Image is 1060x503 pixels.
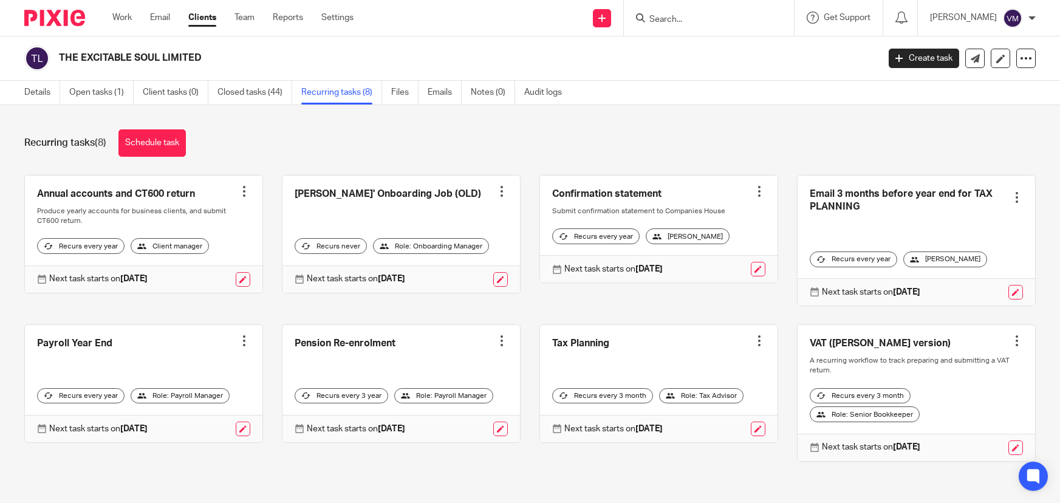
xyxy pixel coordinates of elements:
strong: [DATE] [893,288,920,296]
div: Recurs every 3 month [810,388,911,404]
p: Next task starts on [564,423,663,435]
img: Pixie [24,10,85,26]
a: Files [391,81,419,104]
div: Recurs every 3 month [552,388,653,404]
div: Role: Tax Advisor [659,388,744,404]
a: Client tasks (0) [143,81,208,104]
p: Next task starts on [307,423,405,435]
a: Create task [889,49,959,68]
strong: [DATE] [635,425,663,433]
span: Get Support [824,13,870,22]
div: Role: Payroll Manager [131,388,230,404]
strong: [DATE] [120,425,148,433]
p: Next task starts on [49,423,148,435]
p: Next task starts on [307,273,405,285]
div: [PERSON_NAME] [903,251,987,267]
a: Work [112,12,132,24]
h1: Recurring tasks [24,137,106,149]
a: Recurring tasks (8) [301,81,382,104]
div: Role: Onboarding Manager [373,238,489,254]
a: Reports [273,12,303,24]
a: Emails [428,81,462,104]
a: Email [150,12,170,24]
p: Next task starts on [49,273,148,285]
p: Next task starts on [822,286,920,298]
a: Closed tasks (44) [217,81,292,104]
a: Settings [321,12,354,24]
p: Next task starts on [564,263,663,275]
span: (8) [95,138,106,148]
a: Notes (0) [471,81,515,104]
div: Recurs every year [37,238,125,254]
div: Client manager [131,238,209,254]
a: Open tasks (1) [69,81,134,104]
p: Next task starts on [822,441,920,453]
div: Recurs every year [810,251,897,267]
strong: [DATE] [378,425,405,433]
div: Role: Payroll Manager [394,388,493,404]
strong: [DATE] [635,265,663,273]
div: Recurs never [295,238,367,254]
div: Recurs every 3 year [295,388,388,404]
a: Audit logs [524,81,571,104]
div: Role: Senior Bookkeeper [810,406,920,422]
strong: [DATE] [378,275,405,283]
a: Details [24,81,60,104]
div: Recurs every year [552,228,640,244]
img: svg%3E [24,46,50,71]
div: [PERSON_NAME] [646,228,730,244]
img: svg%3E [1003,9,1022,28]
a: Schedule task [118,129,186,157]
a: Team [234,12,255,24]
input: Search [648,15,757,26]
div: Recurs every year [37,388,125,404]
p: [PERSON_NAME] [930,12,997,24]
strong: [DATE] [120,275,148,283]
a: Clients [188,12,216,24]
h2: THE EXCITABLE SOUL LIMITED [59,52,708,64]
strong: [DATE] [893,443,920,451]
